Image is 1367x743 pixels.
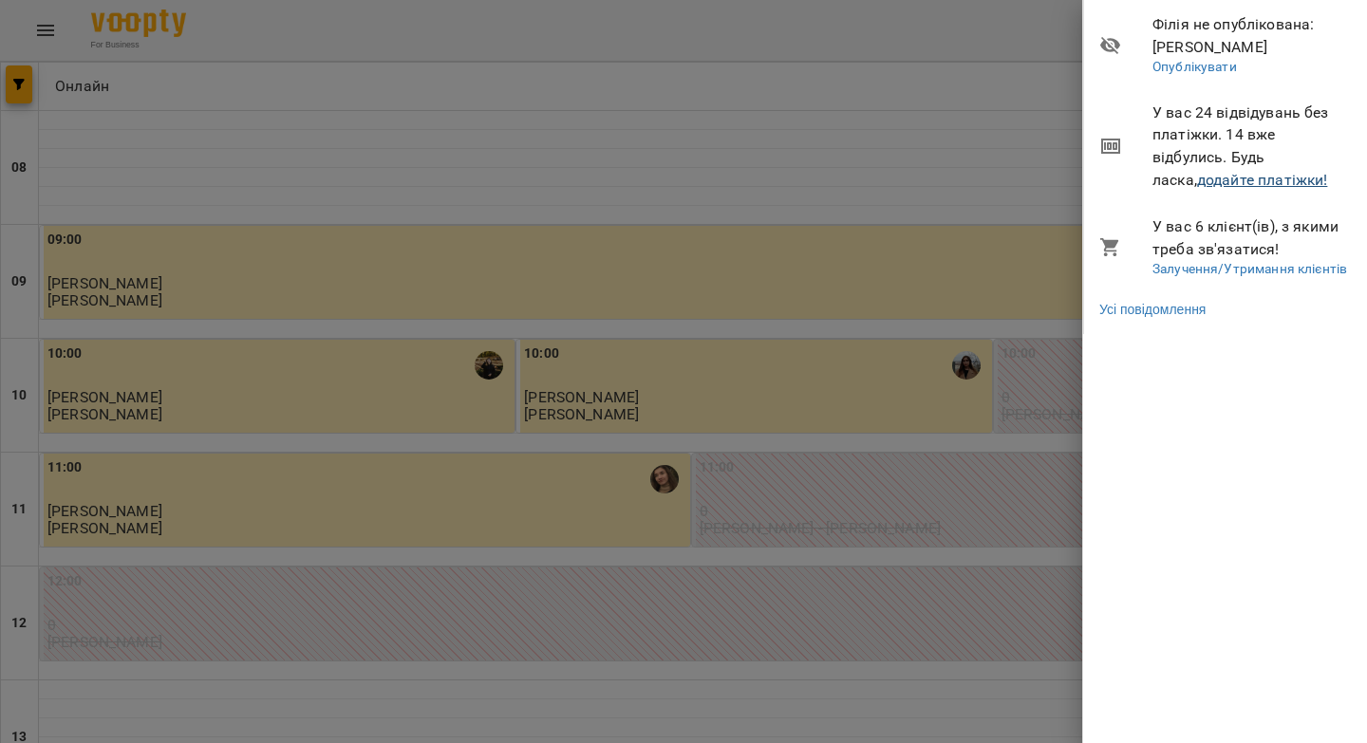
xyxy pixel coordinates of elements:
[1152,102,1353,191] span: У вас 24 відвідувань без платіжки. 14 вже відбулись. Будь ласка,
[1099,300,1206,319] a: Усі повідомлення
[1152,215,1353,260] span: У вас 6 клієнт(ів), з якими треба зв'язатися!
[1152,13,1353,58] span: Філія не опублікована : [PERSON_NAME]
[1152,59,1237,74] a: Опублікувати
[1197,171,1328,189] a: додайте платіжки!
[1152,261,1347,276] a: Залучення/Утримання клієнтів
